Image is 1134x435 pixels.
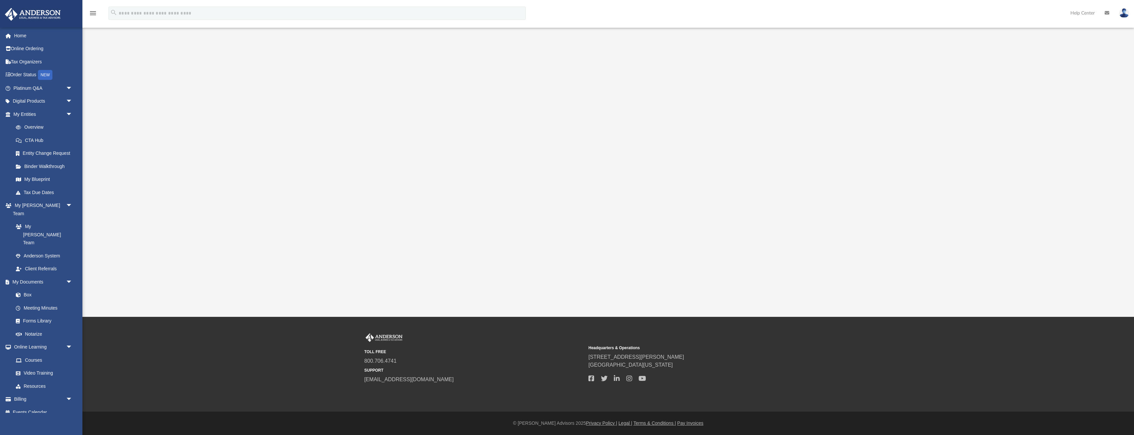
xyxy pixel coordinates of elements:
[66,199,79,213] span: arrow_drop_down
[5,29,82,42] a: Home
[66,95,79,108] span: arrow_drop_down
[5,341,79,354] a: Online Learningarrow_drop_down
[364,367,584,373] small: SUPPORT
[66,393,79,406] span: arrow_drop_down
[588,345,808,351] small: Headquarters & Operations
[677,420,703,426] a: Pay Invoices
[634,420,676,426] a: Terms & Conditions |
[588,362,673,368] a: [GEOGRAPHIC_DATA][US_STATE]
[5,95,82,108] a: Digital Productsarrow_drop_down
[9,249,79,262] a: Anderson System
[66,341,79,354] span: arrow_drop_down
[5,199,79,220] a: My [PERSON_NAME] Teamarrow_drop_down
[9,327,79,341] a: Notarize
[9,315,76,328] a: Forms Library
[9,288,76,302] a: Box
[9,173,79,186] a: My Blueprint
[5,42,82,55] a: Online Ordering
[5,68,82,82] a: Order StatusNEW
[5,108,82,121] a: My Entitiesarrow_drop_down
[9,353,79,367] a: Courses
[110,9,117,16] i: search
[364,358,397,364] a: 800.706.4741
[9,160,82,173] a: Binder Walkthrough
[5,275,79,288] a: My Documentsarrow_drop_down
[82,420,1134,427] div: © [PERSON_NAME] Advisors 2025
[9,186,82,199] a: Tax Due Dates
[1119,8,1129,18] img: User Pic
[9,220,76,250] a: My [PERSON_NAME] Team
[5,55,82,68] a: Tax Organizers
[9,147,82,160] a: Entity Change Request
[5,82,82,95] a: Platinum Q&Aarrow_drop_down
[588,354,684,360] a: [STREET_ADDRESS][PERSON_NAME]
[66,82,79,95] span: arrow_drop_down
[9,134,82,147] a: CTA Hub
[9,367,76,380] a: Video Training
[9,262,79,276] a: Client Referrals
[89,9,97,17] i: menu
[5,406,82,419] a: Events Calendar
[9,380,79,393] a: Resources
[38,70,52,80] div: NEW
[9,301,79,315] a: Meeting Minutes
[5,393,82,406] a: Billingarrow_drop_down
[9,121,82,134] a: Overview
[618,420,632,426] a: Legal |
[3,8,63,21] img: Anderson Advisors Platinum Portal
[364,333,404,342] img: Anderson Advisors Platinum Portal
[364,377,454,382] a: [EMAIL_ADDRESS][DOMAIN_NAME]
[89,13,97,17] a: menu
[586,420,617,426] a: Privacy Policy |
[364,349,584,355] small: TOLL FREE
[66,275,79,289] span: arrow_drop_down
[66,108,79,121] span: arrow_drop_down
